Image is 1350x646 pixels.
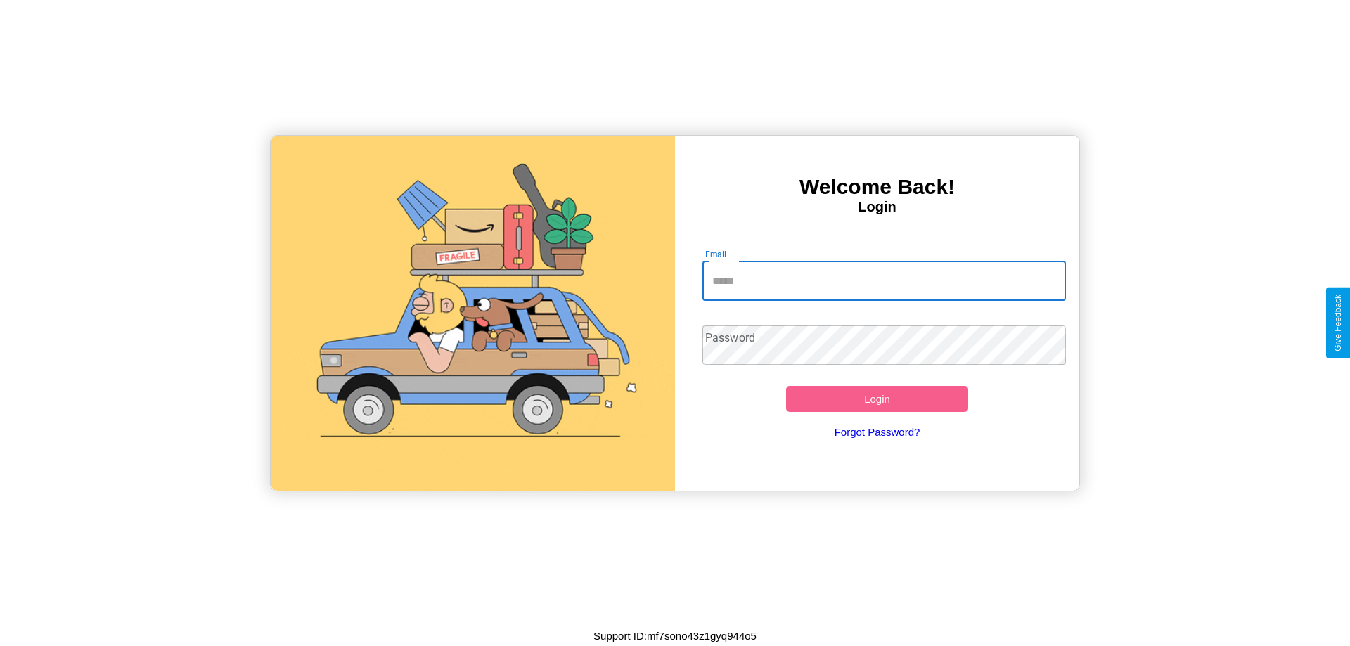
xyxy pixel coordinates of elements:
p: Support ID: mf7sono43z1gyq944o5 [593,626,757,645]
a: Forgot Password? [695,412,1060,452]
label: Email [705,248,727,260]
h3: Welcome Back! [675,175,1079,199]
h4: Login [675,199,1079,215]
button: Login [786,386,968,412]
img: gif [271,136,675,491]
div: Give Feedback [1333,295,1343,351]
